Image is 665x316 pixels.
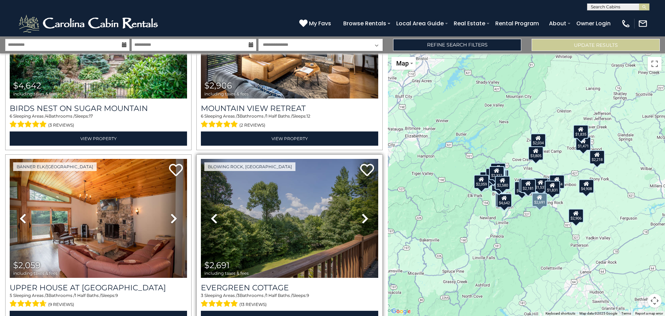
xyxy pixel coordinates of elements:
[391,57,416,70] button: Change map style
[237,293,240,298] span: 3
[115,293,118,298] span: 9
[299,19,333,28] a: My Favs
[648,294,662,308] button: Map camera controls
[495,193,511,207] div: $2,722
[10,159,187,278] img: thumbnail_163273264.jpeg
[10,293,12,298] span: 5
[638,19,648,28] img: mail-regular-white.png
[576,137,591,151] div: $1,471
[201,131,378,146] a: View Property
[549,175,565,189] div: $2,024
[13,92,57,96] span: including taxes & fees
[579,179,594,193] div: $4,908
[239,300,267,309] span: (13 reviews)
[390,307,413,316] img: Google
[573,17,614,29] a: Owner Login
[568,208,584,222] div: $2,906
[201,104,378,113] a: Mountain View Retreat
[621,311,631,315] a: Terms (opens in new tab)
[307,113,310,119] span: 12
[532,193,547,206] div: $2,691
[621,19,631,28] img: phone-regular-white.png
[396,60,409,67] span: Map
[10,283,187,292] h3: Upper House at Tiffanys Estate
[10,283,187,292] a: Upper House at [GEOGRAPHIC_DATA]
[17,13,161,34] img: White-1-2.png
[486,168,501,182] div: $2,212
[393,39,521,51] a: Refine Search Filters
[393,17,447,29] a: Local Area Guide
[450,17,489,29] a: Real Estate
[204,92,249,96] span: including taxes & fees
[546,311,575,316] button: Keyboard shortcuts
[48,300,74,309] span: (9 reviews)
[46,293,48,298] span: 3
[201,283,378,292] a: Evergreen Cottage
[204,80,232,91] span: $2,906
[239,121,265,130] span: (2 reviews)
[521,179,536,193] div: $2,181
[10,113,12,119] span: 6
[10,131,187,146] a: View Property
[533,178,548,192] div: $1,537
[13,162,97,171] a: Banner Elk/[GEOGRAPHIC_DATA]
[390,307,413,316] a: Open this area in Google Maps (opens a new window)
[546,17,570,29] a: About
[204,162,295,171] a: Blowing Rock, [GEOGRAPHIC_DATA]
[204,271,249,275] span: including taxes & fees
[13,80,41,91] span: $4,642
[201,159,378,278] img: thumbnail_163276815.jpeg
[307,293,309,298] span: 9
[489,166,504,180] div: $2,327
[579,311,617,315] span: Map data ©2025 Google
[545,181,560,195] div: $1,831
[360,163,374,178] a: Add to favorites
[201,292,378,309] div: Sleeping Areas / Bathrooms / Sleeps:
[573,125,588,139] div: $1,835
[519,178,534,192] div: $4,377
[204,260,230,270] span: $2,691
[495,176,510,190] div: $2,580
[10,113,187,130] div: Sleeping Areas / Bathrooms / Sleeps:
[201,293,203,298] span: 3
[201,113,378,130] div: Sleeping Areas / Bathrooms / Sleeps:
[474,175,489,189] div: $2,059
[13,271,57,275] span: including taxes & fees
[635,311,663,315] a: Report a map error
[75,293,101,298] span: 1 Half Baths /
[309,19,331,28] span: My Favs
[490,163,506,177] div: $1,648
[648,57,662,71] button: Toggle fullscreen view
[13,260,41,270] span: $2,059
[492,17,542,29] a: Rental Program
[10,292,187,309] div: Sleeping Areas / Bathrooms / Sleeps:
[497,194,512,207] div: $4,642
[532,39,660,51] button: Update Results
[491,178,507,191] div: $1,628
[531,133,546,147] div: $2,034
[266,113,292,119] span: 1 Half Baths /
[169,163,183,178] a: Add to favorites
[201,113,203,119] span: 6
[266,293,292,298] span: 1 Half Baths /
[10,104,187,113] a: Birds Nest On Sugar Mountain
[46,113,48,119] span: 4
[534,178,549,192] div: $3,280
[48,121,74,130] span: (3 reviews)
[589,150,605,164] div: $2,218
[89,113,93,119] span: 17
[237,113,240,119] span: 3
[528,146,543,160] div: $3,805
[514,181,530,195] div: $1,878
[340,17,390,29] a: Browse Rentals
